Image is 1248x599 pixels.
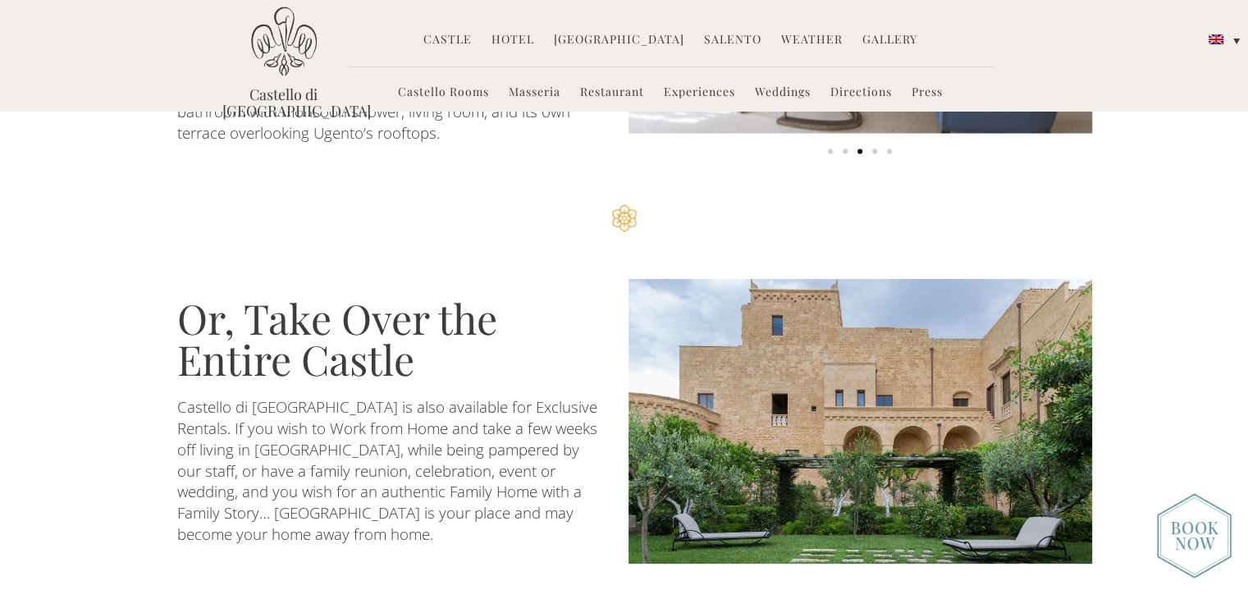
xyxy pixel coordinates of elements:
[177,396,601,544] span: Castello di [GEOGRAPHIC_DATA] is also available for Exclusive Rentals. If you wish to Work from H...
[580,84,644,103] a: Restaurant
[1157,493,1232,578] img: new-booknow.png
[857,149,862,154] span: Go to slide 3
[177,298,604,380] h3: Or, Take Over the Entire Castle
[887,149,892,154] span: Go to slide 5
[251,7,317,76] img: Castello di Ugento
[177,16,590,143] span: This elegant first floor Suite, under soaring vaulted ceilingss, looks out over the cobbled court...
[1209,34,1223,44] img: English
[862,31,917,50] a: Gallery
[755,84,811,103] a: Weddings
[912,84,943,103] a: Press
[554,31,684,50] a: [GEOGRAPHIC_DATA]
[704,31,761,50] a: Salento
[491,31,534,50] a: Hotel
[872,149,877,154] span: Go to slide 4
[664,84,735,103] a: Experiences
[830,84,892,103] a: Directions
[843,149,848,154] span: Go to slide 2
[222,86,345,119] a: Castello di [GEOGRAPHIC_DATA]
[781,31,843,50] a: Weather
[509,84,560,103] a: Masseria
[423,31,472,50] a: Castle
[398,84,489,103] a: Castello Rooms
[828,149,833,154] span: Go to slide 1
